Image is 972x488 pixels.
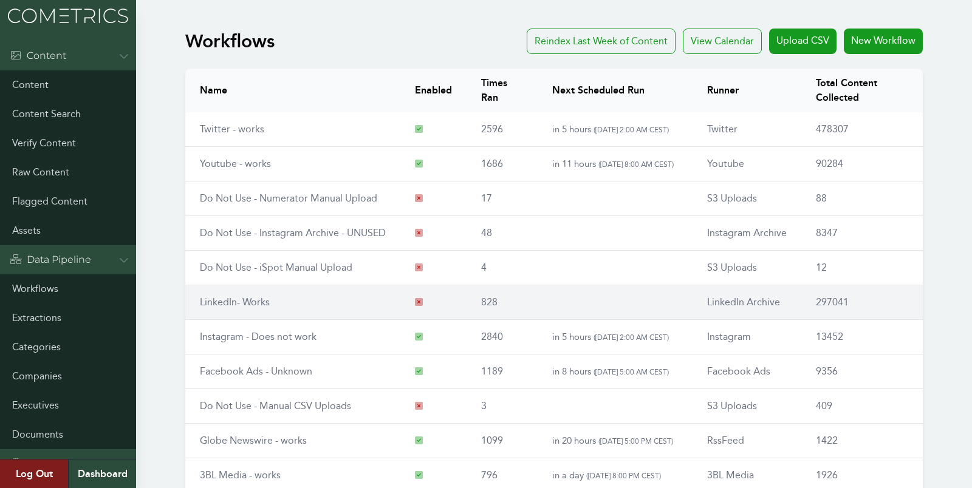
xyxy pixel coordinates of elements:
div: Admin [10,456,60,471]
p: in 8 hours [552,364,678,379]
a: Youtube - works [200,158,271,169]
a: Upload CSV [769,29,837,54]
a: Do Not Use - Manual CSV Uploads [200,400,351,412]
td: 88 [801,181,923,216]
span: ( [DATE] 5:00 PM CEST ) [598,436,673,446]
td: 13452 [801,320,923,354]
a: 3BL Media - works [200,469,281,481]
a: Do Not Use - Numerator Manual Upload [200,192,377,204]
td: 1422 [801,424,923,458]
td: 2596 [467,112,537,147]
td: 3 [467,389,537,424]
td: 12 [801,251,923,285]
td: 1099 [467,424,537,458]
th: Next Scheduled Run [538,69,693,112]
span: ( [DATE] 8:00 PM CEST ) [586,471,661,480]
a: Reindex Last Week of Content [527,29,676,54]
td: 409 [801,389,923,424]
a: Globe Newswire - works [200,435,307,446]
td: RssFeed [693,424,801,458]
td: 1189 [467,354,537,389]
td: Instagram [693,320,801,354]
span: ( [DATE] 5:00 AM CEST ) [594,367,669,376]
th: Times Ran [467,69,537,112]
td: S3 Uploads [693,251,801,285]
div: View Calendar [683,29,762,54]
td: 828 [467,285,537,320]
td: Instagram Archive [693,216,801,251]
td: Facebook Ads [693,354,801,389]
p: in 11 hours [552,157,678,171]
span: ( [DATE] 2:00 AM CEST ) [594,333,669,342]
p: in a day [552,468,678,483]
td: 4 [467,251,537,285]
div: Content [10,49,66,63]
span: ( [DATE] 8:00 AM CEST ) [598,160,674,169]
a: Do Not Use - Instagram Archive - UNUSED [200,227,386,239]
td: 297041 [801,285,923,320]
td: 90284 [801,147,923,181]
td: 48 [467,216,537,251]
p: in 5 hours [552,330,678,344]
th: Total Content Collected [801,69,923,112]
td: S3 Uploads [693,181,801,216]
td: 17 [467,181,537,216]
th: Enabled [400,69,467,112]
a: Instagram - Does not work [200,331,317,342]
a: Facebook Ads - Unknown [200,365,312,377]
th: Name [185,69,400,112]
a: Dashboard [68,459,136,488]
td: 478307 [801,112,923,147]
th: Runner [693,69,801,112]
td: S3 Uploads [693,389,801,424]
a: Twitter - works [200,123,264,135]
td: 9356 [801,354,923,389]
div: Data Pipeline [10,252,91,267]
span: ( [DATE] 2:00 AM CEST ) [594,125,669,134]
a: LinkedIn- Works [200,296,270,308]
h1: Workflows [185,30,275,52]
td: 1686 [467,147,537,181]
a: New Workflow [844,29,923,54]
td: LinkedIn Archive [693,285,801,320]
td: 2840 [467,320,537,354]
td: Youtube [693,147,801,181]
td: 8347 [801,216,923,251]
a: Do Not Use - iSpot Manual Upload [200,262,352,273]
p: in 20 hours [552,433,678,448]
p: in 5 hours [552,122,678,137]
td: Twitter [693,112,801,147]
